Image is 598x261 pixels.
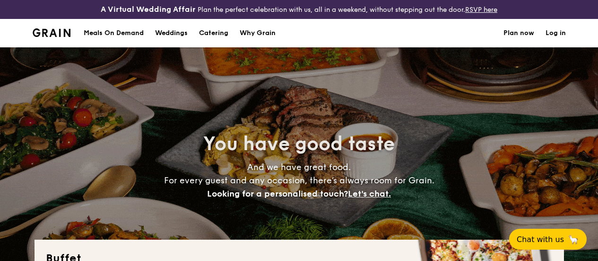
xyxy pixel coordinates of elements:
a: Logotype [33,28,71,37]
span: And we have great food. For every guest and any occasion, there’s always room for Grain. [164,162,434,199]
div: Weddings [155,19,188,47]
span: Chat with us [517,235,564,244]
div: Plan the perfect celebration with us, all in a weekend, without stepping out the door. [100,4,498,15]
span: 🦙 [568,234,579,245]
a: Log in [546,19,566,47]
a: Plan now [503,19,534,47]
img: Grain [33,28,71,37]
a: Why Grain [234,19,281,47]
a: Meals On Demand [78,19,149,47]
h1: Catering [199,19,228,47]
div: Meals On Demand [84,19,144,47]
a: Catering [193,19,234,47]
h4: A Virtual Wedding Affair [101,4,196,15]
span: Let's chat. [348,189,391,199]
a: Weddings [149,19,193,47]
div: Why Grain [240,19,276,47]
span: You have good taste [203,133,395,155]
button: Chat with us🦙 [509,229,587,250]
span: Looking for a personalised touch? [207,189,348,199]
a: RSVP here [465,6,497,14]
